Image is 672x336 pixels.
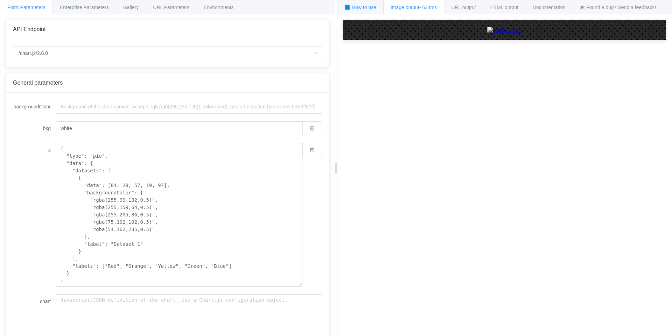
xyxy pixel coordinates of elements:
[580,5,656,10] span: 🕷 Found a bug? Send a feedback!
[451,5,476,10] span: URL output
[55,100,322,114] input: Background of the chart canvas. Accepts rgb (rgb(255,255,120)), colors (red), and url-encoded hex...
[204,5,234,10] span: Environments
[55,121,302,135] input: Background of the chart canvas. Accepts rgb (rgb(255,255,120)), colors (red), and url-encoded hex...
[391,5,437,10] span: Image output
[533,5,566,10] span: Documentation
[13,100,55,114] label: backgroundColor
[490,5,518,10] span: HTML output
[13,80,63,86] span: General parameters
[487,27,522,33] img: Static Chart
[344,5,376,10] span: 📘 How to use
[13,294,55,308] label: chart
[7,5,45,10] span: Form Parameters
[13,46,322,60] input: Select
[13,143,55,157] label: c
[60,5,109,10] span: Enterprise Parameters
[13,121,55,135] label: bkg
[13,26,45,32] span: API Endpoint
[419,5,437,10] span: - 634ms
[153,5,189,10] span: URL Parameters
[123,5,139,10] span: Gallery
[350,27,659,33] a: Static Chart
